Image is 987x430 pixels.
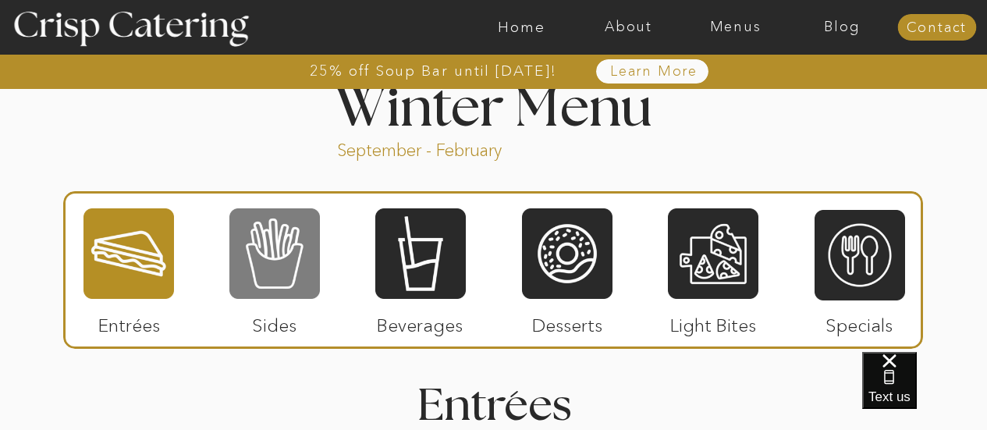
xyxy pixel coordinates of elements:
[417,384,570,414] h2: Entrees
[77,299,181,344] p: Entrées
[516,299,620,344] p: Desserts
[575,20,682,35] a: About
[662,299,765,344] p: Light Bites
[222,299,326,344] p: Sides
[808,299,911,344] p: Specials
[468,20,575,35] a: Home
[862,352,987,430] iframe: podium webchat widget bubble
[682,20,789,35] a: Menus
[254,63,613,79] a: 25% off Soup Bar until [DATE]!
[897,20,976,36] a: Contact
[789,20,896,35] a: Blog
[277,82,711,128] h1: Winter Menu
[337,139,552,157] p: September - February
[368,299,472,344] p: Beverages
[574,64,734,80] a: Learn More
